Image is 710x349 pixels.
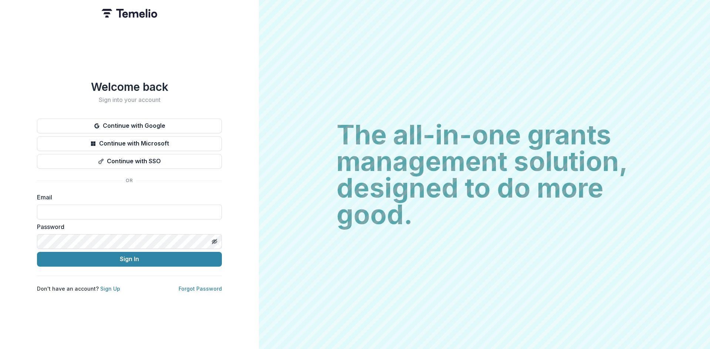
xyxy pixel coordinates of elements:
button: Sign In [37,252,222,267]
button: Continue with Microsoft [37,136,222,151]
button: Continue with Google [37,119,222,133]
button: Continue with SSO [37,154,222,169]
a: Forgot Password [179,285,222,292]
p: Don't have an account? [37,285,120,292]
h2: Sign into your account [37,96,222,103]
label: Password [37,222,217,231]
img: Temelio [102,9,157,18]
button: Toggle password visibility [209,236,220,247]
label: Email [37,193,217,202]
h1: Welcome back [37,80,222,93]
a: Sign Up [100,285,120,292]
